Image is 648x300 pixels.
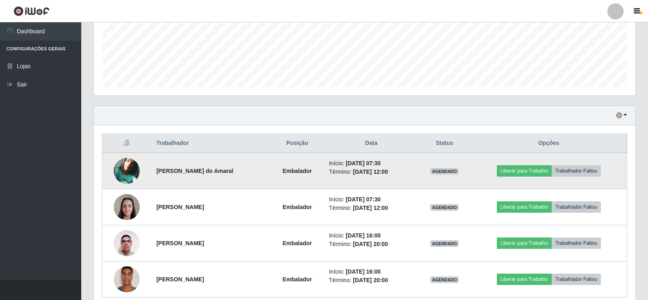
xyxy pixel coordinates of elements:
time: [DATE] 20:00 [353,277,388,283]
button: Liberar para Trabalho [497,165,552,177]
img: 1738436502768.jpeg [114,190,140,224]
button: Trabalhador Faltou [552,237,601,249]
button: Trabalhador Faltou [552,165,601,177]
strong: Embalador [282,276,312,283]
strong: [PERSON_NAME] [156,276,204,283]
time: [DATE] 16:00 [346,268,381,275]
strong: [PERSON_NAME] [156,240,204,246]
img: 1671317800935.jpeg [114,158,140,184]
time: [DATE] 16:00 [346,232,381,239]
span: AGENDADO [430,276,459,283]
th: Data [324,134,418,153]
img: 1746465298396.jpeg [114,226,140,260]
button: Liberar para Trabalho [497,201,552,213]
strong: [PERSON_NAME] [156,204,204,210]
strong: Embalador [282,240,312,246]
img: 1751767387736.jpeg [114,262,140,296]
strong: [PERSON_NAME] do Amaral [156,168,233,174]
time: [DATE] 07:30 [346,196,381,203]
button: Trabalhador Faltou [552,274,601,285]
span: AGENDADO [430,240,459,247]
time: [DATE] 20:00 [353,241,388,247]
strong: Embalador [282,168,312,174]
strong: Embalador [282,204,312,210]
img: CoreUI Logo [13,6,50,16]
time: [DATE] 07:30 [346,160,381,166]
time: [DATE] 12:00 [353,205,388,211]
th: Posição [271,134,324,153]
li: Início: [329,195,414,204]
li: Início: [329,231,414,240]
th: Trabalhador [152,134,271,153]
span: AGENDADO [430,204,459,211]
li: Início: [329,268,414,276]
button: Trabalhador Faltou [552,201,601,213]
li: Término: [329,168,414,176]
th: Opções [470,134,627,153]
time: [DATE] 12:00 [353,168,388,175]
button: Liberar para Trabalho [497,274,552,285]
li: Início: [329,159,414,168]
li: Término: [329,240,414,248]
button: Liberar para Trabalho [497,237,552,249]
span: AGENDADO [430,168,459,175]
li: Término: [329,276,414,285]
li: Término: [329,204,414,212]
th: Status [418,134,470,153]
